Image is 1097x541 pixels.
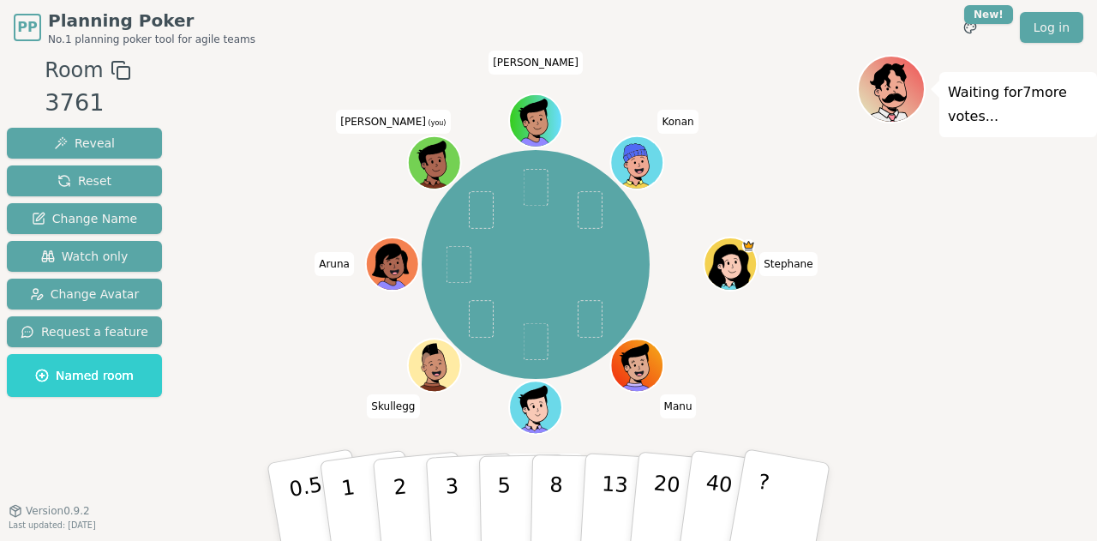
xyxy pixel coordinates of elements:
button: Reveal [7,128,162,159]
div: New! [964,5,1013,24]
span: Click to change your name [336,110,450,134]
span: Click to change your name [367,394,419,418]
span: Stephane is the host [742,239,755,252]
button: Watch only [7,241,162,272]
p: Waiting for 7 more votes... [948,81,1088,129]
a: Log in [1020,12,1083,43]
span: Click to change your name [657,110,698,134]
span: Change Name [32,210,137,227]
button: New! [955,12,986,43]
button: Click to change your avatar [410,138,459,188]
span: Room [45,55,103,86]
span: Click to change your name [489,454,583,478]
span: Last updated: [DATE] [9,520,96,530]
span: No.1 planning poker tool for agile teams [48,33,255,46]
span: Change Avatar [30,286,140,303]
span: Click to change your name [660,394,697,418]
span: Reveal [54,135,115,152]
button: Request a feature [7,316,162,347]
span: Planning Poker [48,9,255,33]
button: Change Avatar [7,279,162,310]
span: Watch only [41,248,129,265]
span: (you) [426,119,447,127]
span: Click to change your name [315,252,354,276]
button: Change Name [7,203,162,234]
button: Reset [7,165,162,196]
span: Click to change your name [489,51,583,75]
span: Named room [35,367,134,384]
span: Request a feature [21,323,148,340]
a: PPPlanning PokerNo.1 planning poker tool for agile teams [14,9,255,46]
span: Click to change your name [759,252,817,276]
span: Version 0.9.2 [26,504,90,518]
span: PP [17,17,37,38]
span: Reset [57,172,111,189]
button: Named room [7,354,162,397]
button: Version0.9.2 [9,504,90,518]
div: 3761 [45,86,130,121]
